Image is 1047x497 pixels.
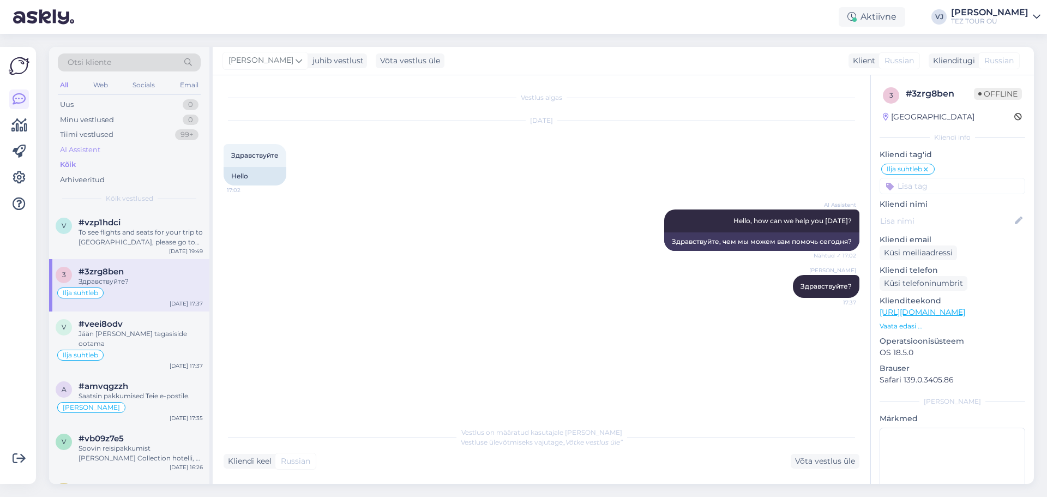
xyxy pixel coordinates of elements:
[63,404,120,411] span: [PERSON_NAME]
[880,178,1025,194] input: Lisa tag
[130,78,157,92] div: Socials
[880,397,1025,406] div: [PERSON_NAME]
[733,217,852,225] span: Hello, how can we help you [DATE]?
[376,53,444,68] div: Võta vestlus üle
[951,8,1028,17] div: [PERSON_NAME]
[79,227,203,247] div: To see flights and seats for your trip to [GEOGRAPHIC_DATA], please go to our flight schedule pag...
[79,434,124,444] span: #vb09z7e5
[60,129,113,140] div: Tiimi vestlused
[170,362,203,370] div: [DATE] 17:37
[880,374,1025,386] p: Safari 139.0.3405.86
[889,91,893,99] span: 3
[183,115,198,125] div: 0
[951,17,1028,26] div: TEZ TOUR OÜ
[461,428,622,436] span: Vestlus on määratud kasutajale [PERSON_NAME]
[801,282,852,290] span: Здравствуйте?
[224,116,859,125] div: [DATE]
[231,151,279,159] span: Здравствуйте
[839,7,905,27] div: Aktiivne
[880,234,1025,245] p: Kliendi email
[79,218,121,227] span: #vzp1hdci
[91,78,110,92] div: Web
[880,295,1025,307] p: Klienditeekond
[929,55,975,67] div: Klienditugi
[62,323,66,331] span: v
[224,167,286,185] div: Hello
[906,87,974,100] div: # 3zrg8ben
[62,271,66,279] span: 3
[814,252,856,260] span: Nähtud ✓ 17:02
[931,9,947,25] div: VJ
[880,265,1025,276] p: Kliendi telefon
[79,319,123,329] span: #veei8odv
[884,55,914,67] span: Russian
[880,245,957,260] div: Küsi meiliaadressi
[880,363,1025,374] p: Brauser
[887,166,922,172] span: Ilja suhtleb
[63,352,98,358] span: Ilja suhtleb
[79,391,203,401] div: Saatsin pakkumised Teie e-postile.
[227,186,268,194] span: 17:02
[106,194,153,203] span: Kõik vestlused
[815,201,856,209] span: AI Assistent
[815,298,856,307] span: 17:37
[183,99,198,110] div: 0
[60,175,105,185] div: Arhiveeritud
[849,55,875,67] div: Klient
[664,232,859,251] div: Здравствуйте, чем мы можем вам помочь сегодня?
[880,336,1025,347] p: Operatsioonisüsteem
[178,78,201,92] div: Email
[880,307,965,317] a: [URL][DOMAIN_NAME]
[984,55,1014,67] span: Russian
[880,149,1025,160] p: Kliendi tag'id
[951,8,1040,26] a: [PERSON_NAME]TEZ TOUR OÜ
[60,145,100,155] div: AI Assistent
[79,483,150,493] span: Mihkel Raidma
[308,55,364,67] div: juhib vestlust
[79,444,203,463] div: Soovin reisipakkumist [PERSON_NAME] Collection hotelli, 2 täiskasvanut. Väljumise kuupäevad 06.09...
[461,438,623,446] span: Vestluse ülevõtmiseks vajutage
[9,56,29,76] img: Askly Logo
[880,321,1025,331] p: Vaata edasi ...
[170,300,203,308] div: [DATE] 17:37
[880,133,1025,142] div: Kliendi info
[170,414,203,422] div: [DATE] 17:35
[79,329,203,349] div: Jään [PERSON_NAME] tagasiside ootama
[62,221,66,230] span: v
[880,347,1025,358] p: OS 18.5.0
[79,267,124,277] span: #3zrg8ben
[883,111,974,123] div: [GEOGRAPHIC_DATA]
[63,290,98,296] span: Ilja suhtleb
[79,381,128,391] span: #amvqgzzh
[880,215,1013,227] input: Lisa nimi
[175,129,198,140] div: 99+
[228,55,293,67] span: [PERSON_NAME]
[60,159,76,170] div: Kõik
[60,115,114,125] div: Minu vestlused
[563,438,623,446] i: „Võtke vestlus üle”
[79,277,203,286] div: Здравствуйте?
[224,456,272,467] div: Kliendi keel
[880,276,967,291] div: Küsi telefoninumbrit
[58,78,70,92] div: All
[62,438,66,446] span: v
[791,454,859,469] div: Võta vestlus üle
[974,88,1022,100] span: Offline
[68,57,111,68] span: Otsi kliente
[62,385,67,393] span: a
[224,93,859,103] div: Vestlus algas
[809,266,856,274] span: [PERSON_NAME]
[170,463,203,471] div: [DATE] 16:26
[60,99,74,110] div: Uus
[880,413,1025,424] p: Märkmed
[281,456,310,467] span: Russian
[880,199,1025,210] p: Kliendi nimi
[169,247,203,255] div: [DATE] 19:49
